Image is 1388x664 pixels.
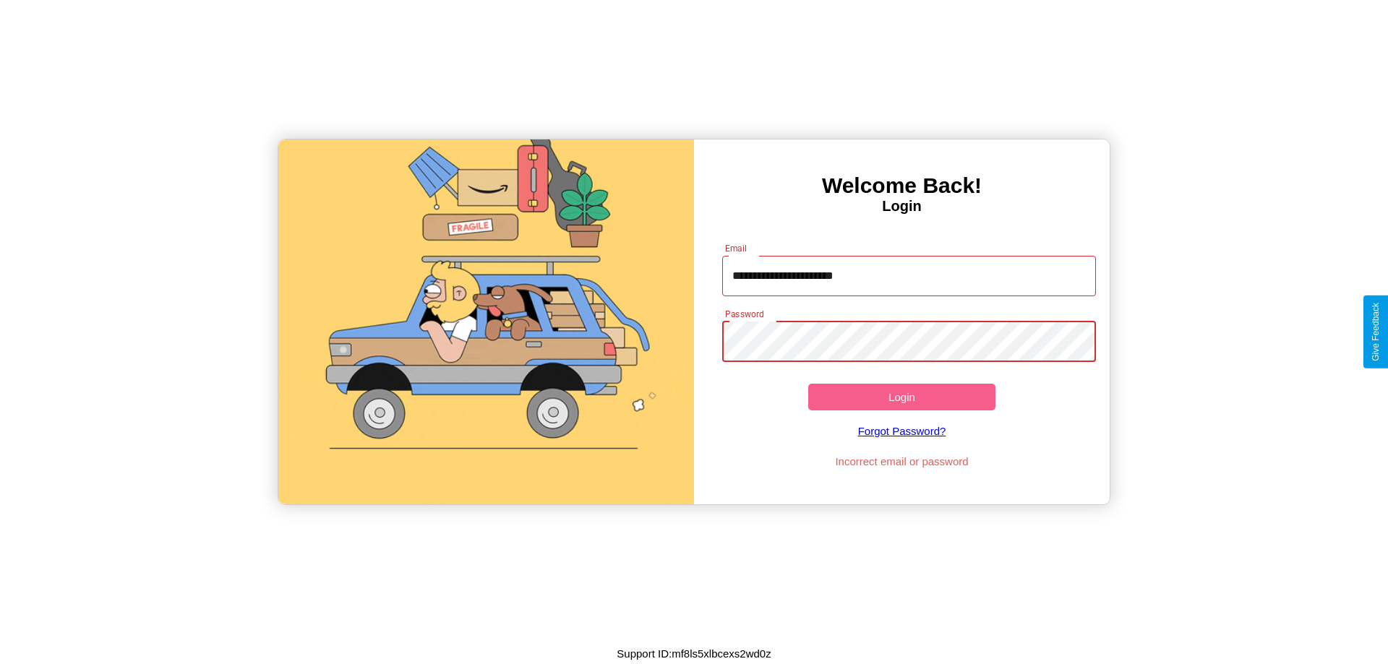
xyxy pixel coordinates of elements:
[715,452,1089,471] p: Incorrect email or password
[1371,303,1381,361] div: Give Feedback
[694,198,1110,215] h4: Login
[725,242,747,254] label: Email
[278,139,694,504] img: gif
[808,384,995,410] button: Login
[715,410,1089,452] a: Forgot Password?
[694,173,1110,198] h3: Welcome Back!
[725,308,763,320] label: Password
[617,644,771,663] p: Support ID: mf8ls5xlbcexs2wd0z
